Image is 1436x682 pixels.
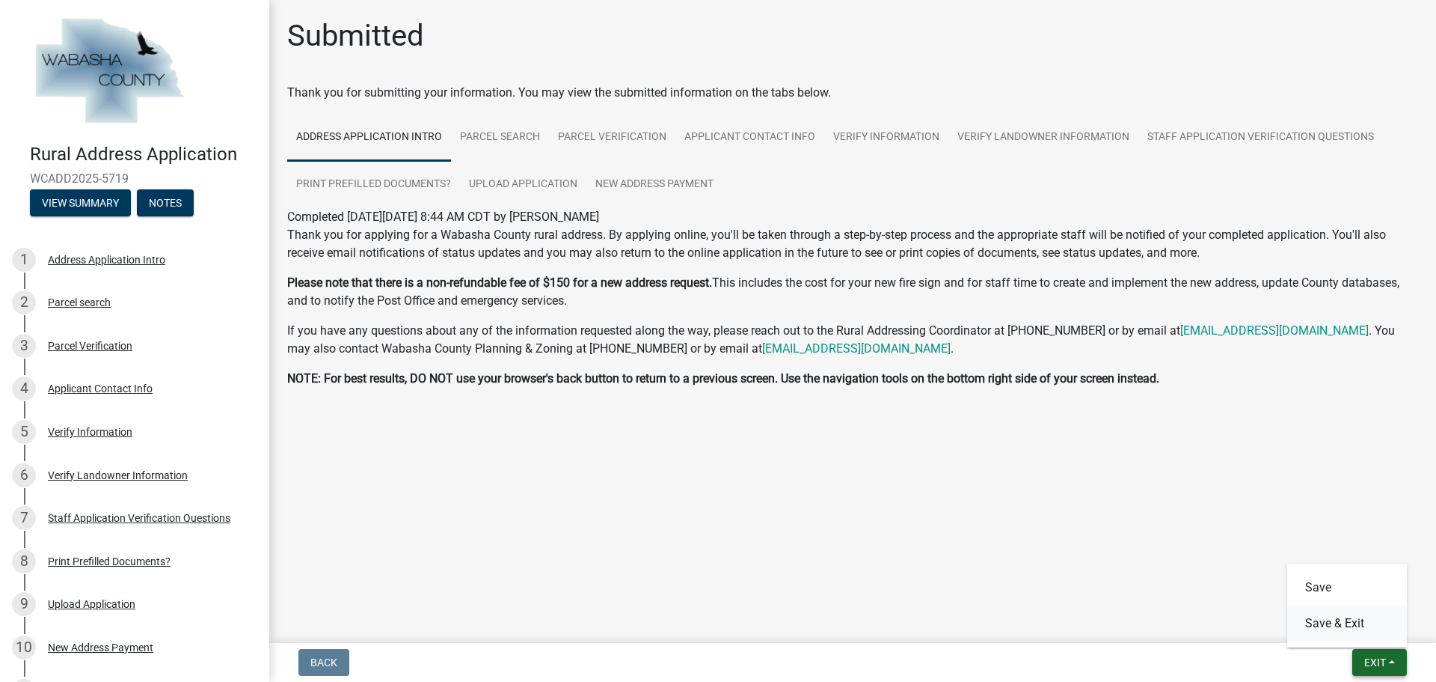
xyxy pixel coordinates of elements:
[12,377,36,401] div: 4
[12,506,36,530] div: 7
[287,114,451,162] a: Address Application Intro
[30,171,239,186] span: WCADD2025-5719
[30,144,257,165] h4: Rural Address Application
[30,198,131,210] wm-modal-confirm: Summary
[1352,649,1407,676] button: Exit
[30,189,131,216] button: View Summary
[298,649,349,676] button: Back
[586,161,722,209] a: New Address Payment
[12,636,36,660] div: 10
[48,255,165,265] div: Address Application Intro
[1287,606,1407,642] button: Save & Exit
[12,420,36,444] div: 5
[48,513,230,523] div: Staff Application Verification Questions
[287,18,424,54] h1: Submitted
[287,84,1418,102] div: Thank you for submitting your information. You may view the submitted information on the tabs below.
[12,290,36,314] div: 2
[48,383,153,394] div: Applicant Contact Info
[48,599,135,609] div: Upload Application
[12,463,36,487] div: 6
[287,275,712,290] strong: Please note that there is a non-refundable fee of $150 for a new address request.
[1287,570,1407,606] button: Save
[451,114,549,162] a: Parcel search
[287,274,1418,310] p: This includes the cost for your new fire sign and for staff time to create and implement the new ...
[1364,657,1386,669] span: Exit
[30,16,188,128] img: Wabasha County, Minnesota
[824,114,948,162] a: Verify Information
[1180,323,1369,338] a: [EMAIL_ADDRESS][DOMAIN_NAME]
[287,210,599,224] span: Completed [DATE][DATE] 8:44 AM CDT by [PERSON_NAME]
[287,161,460,209] a: Print Prefilled Documents?
[48,470,188,481] div: Verify Landowner Information
[287,226,1418,262] p: Thank you for applying for a Wabasha County rural address. By applying online, you'll be taken th...
[310,657,337,669] span: Back
[1287,564,1407,648] div: Exit
[287,322,1418,358] p: If you have any questions about any of the information requested along the way, please reach out ...
[48,297,111,308] div: Parcel search
[762,341,951,356] a: [EMAIL_ADDRESS][DOMAIN_NAME]
[48,556,171,567] div: Print Prefilled Documents?
[137,189,194,216] button: Notes
[48,341,132,351] div: Parcel Verification
[1138,114,1383,162] a: Staff Application Verification Questions
[137,198,194,210] wm-modal-confirm: Notes
[460,161,586,209] a: Upload Application
[48,427,132,437] div: Verify Information
[12,592,36,616] div: 9
[549,114,675,162] a: Parcel Verification
[948,114,1138,162] a: Verify Landowner Information
[287,371,1159,386] strong: NOTE: For best results, DO NOT use your browser's back button to return to a previous screen. Use...
[675,114,824,162] a: Applicant Contact Info
[12,334,36,358] div: 3
[12,549,36,573] div: 8
[48,642,153,653] div: New Address Payment
[12,248,36,272] div: 1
